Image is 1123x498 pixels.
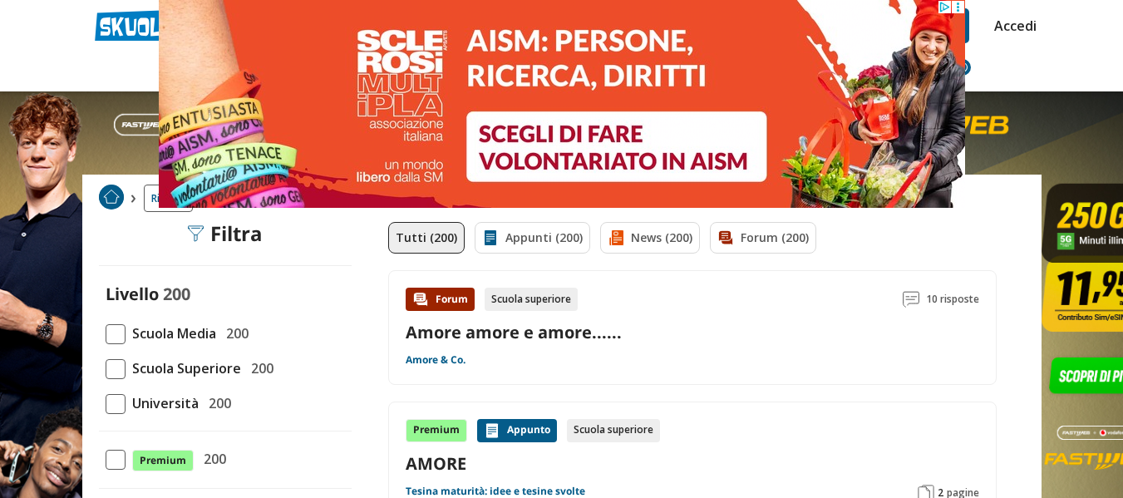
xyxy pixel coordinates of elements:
[903,291,919,308] img: Commenti lettura
[406,419,467,442] div: Premium
[244,357,273,379] span: 200
[388,222,465,254] a: Tutti (200)
[219,323,249,344] span: 200
[406,288,475,311] div: Forum
[187,222,263,245] div: Filtra
[99,185,124,210] img: Home
[926,288,979,311] span: 10 risposte
[126,323,216,344] span: Scuola Media
[567,419,660,442] div: Scuola superiore
[144,185,193,212] a: Ricerca
[406,452,979,475] a: AMORE
[406,353,465,367] a: Amore & Co.
[197,448,226,470] span: 200
[717,229,734,246] img: Forum filtro contenuto
[475,222,590,254] a: Appunti (200)
[484,422,500,439] img: Appunti contenuto
[202,392,231,414] span: 200
[406,321,622,343] a: Amore amore e amore......
[477,419,557,442] div: Appunto
[163,283,190,305] span: 200
[994,8,1029,43] a: Accedi
[99,185,124,212] a: Home
[187,225,204,242] img: Filtra filtri mobile
[106,283,159,305] label: Livello
[412,291,429,308] img: Forum contenuto
[485,288,578,311] div: Scuola superiore
[710,222,816,254] a: Forum (200)
[126,392,199,414] span: Università
[482,229,499,246] img: Appunti filtro contenuto
[132,450,194,471] span: Premium
[126,357,241,379] span: Scuola Superiore
[600,222,700,254] a: News (200)
[406,485,585,498] a: Tesina maturità: idee e tesine svolte
[608,229,624,246] img: News filtro contenuto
